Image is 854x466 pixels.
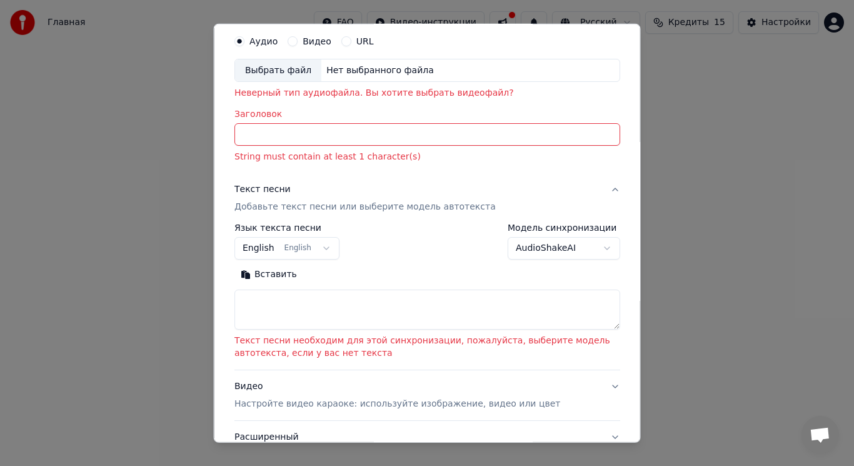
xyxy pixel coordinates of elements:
label: Модель синхронизации [508,223,620,232]
button: Текст песниДобавьте текст песни или выберите модель автотекста [234,173,620,223]
p: Добавьте текст песни или выберите модель автотекста [234,201,496,213]
div: Нет выбранного файла [321,64,439,76]
label: Аудио [249,36,278,45]
button: ВидеоНастройте видео караоке: используйте изображение, видео или цвет [234,370,620,420]
div: Выбрать файл [235,59,321,81]
button: Расширенный [234,421,620,453]
div: Видео [234,380,560,410]
label: Видео [303,36,331,45]
div: Текст песни [234,183,291,196]
p: Настройте видео караоке: используйте изображение, видео или цвет [234,398,560,410]
label: Заголовок [234,109,620,118]
label: Язык текста песни [234,223,339,232]
label: URL [356,36,373,45]
p: Неверный тип аудиофайла. Вы хотите выбрать видеофайл? [234,87,620,99]
button: Вставить [234,265,303,285]
div: Текст песниДобавьте текст песни или выберите модель автотекста [234,223,620,370]
p: Текст песни необходим для этой синхронизации, пожалуйста, выберите модель автотекста, если у вас ... [234,335,620,360]
p: String must contain at least 1 character(s) [234,151,620,163]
